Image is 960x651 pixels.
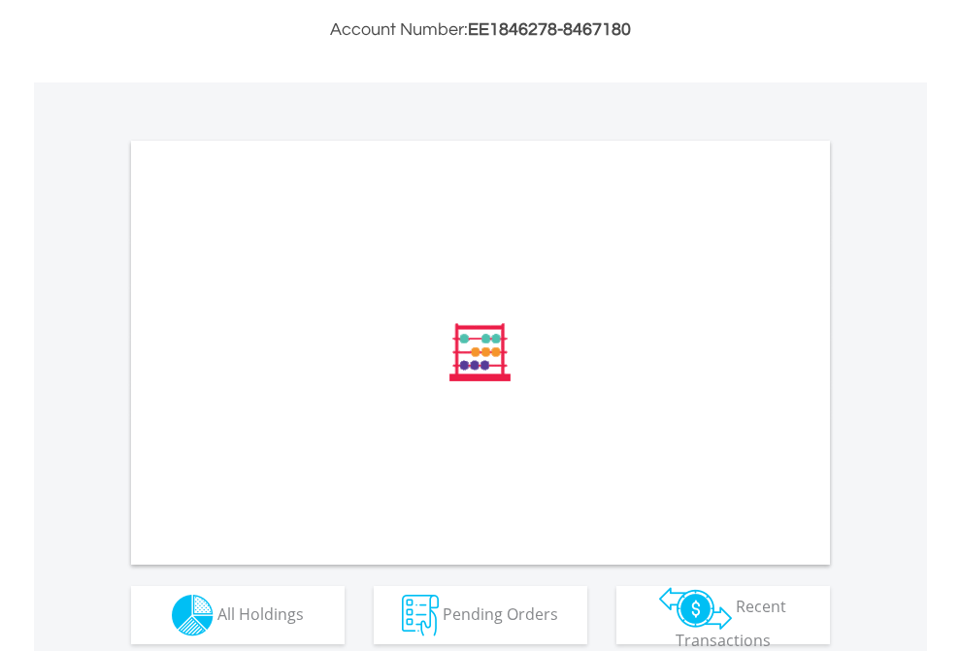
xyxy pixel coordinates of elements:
[443,602,558,624] span: Pending Orders
[374,586,587,644] button: Pending Orders
[402,595,439,636] img: pending_instructions-wht.png
[217,602,304,624] span: All Holdings
[616,586,830,644] button: Recent Transactions
[468,20,631,39] span: EE1846278-8467180
[172,595,214,636] img: holdings-wht.png
[131,586,345,644] button: All Holdings
[131,16,830,44] h3: Account Number:
[659,587,732,630] img: transactions-zar-wht.png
